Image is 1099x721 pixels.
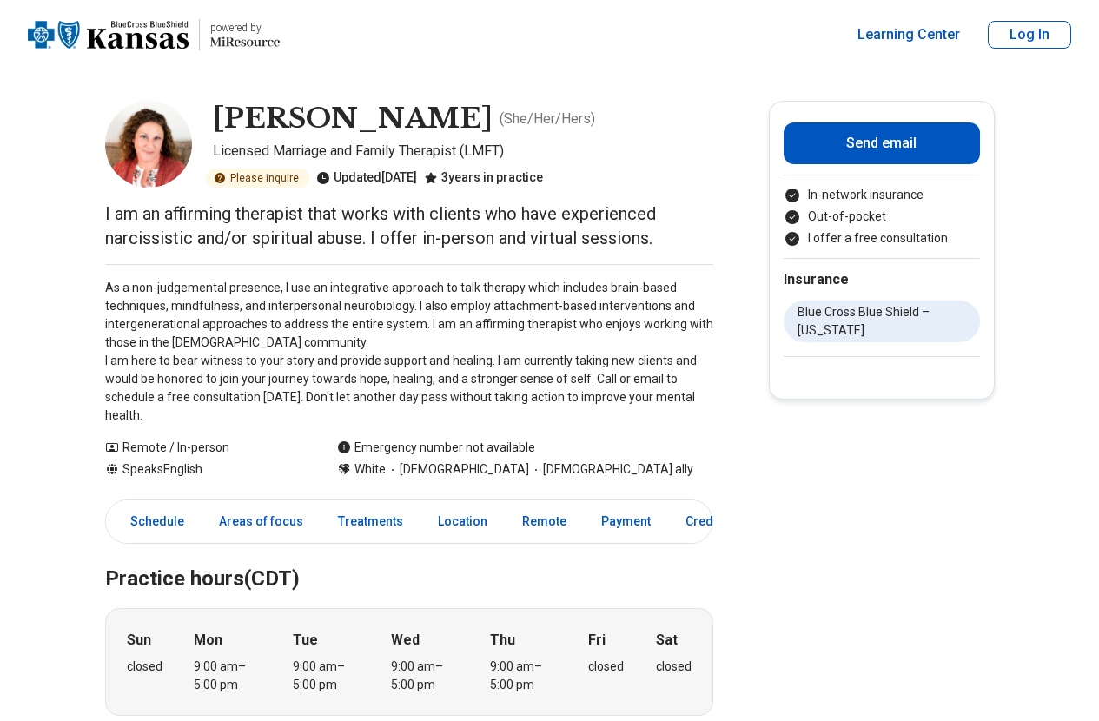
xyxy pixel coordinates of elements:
[490,658,557,694] div: 9:00 am – 5:00 pm
[105,439,302,457] div: Remote / In-person
[105,608,713,716] div: When does the program meet?
[194,630,222,651] strong: Mon
[784,186,980,248] ul: Payment options
[337,439,535,457] div: Emergency number not available
[857,24,960,45] a: Learning Center
[424,169,543,188] div: 3 years in practice
[28,7,280,63] a: Home page
[784,186,980,204] li: In-network insurance
[210,21,280,35] p: powered by
[386,460,529,479] span: [DEMOGRAPHIC_DATA]
[105,101,192,188] img: Melanie Wood, Licensed Marriage and Family Therapist (LMFT)
[656,630,678,651] strong: Sat
[127,630,151,651] strong: Sun
[490,630,515,651] strong: Thu
[784,229,980,248] li: I offer a free consultation
[105,279,713,425] p: As a non-judgemental presence, I use an integrative approach to talk therapy which includes brain...
[427,504,498,539] a: Location
[293,658,360,694] div: 9:00 am – 5:00 pm
[500,109,595,129] p: ( She/Her/Hers )
[529,460,693,479] span: [DEMOGRAPHIC_DATA] ally
[105,460,302,479] div: Speaks English
[512,504,577,539] a: Remote
[784,269,980,290] h2: Insurance
[988,21,1071,49] button: Log In
[656,658,692,676] div: closed
[209,504,314,539] a: Areas of focus
[588,630,606,651] strong: Fri
[675,504,762,539] a: Credentials
[127,658,162,676] div: closed
[105,202,713,250] p: I am an affirming therapist that works with clients who have experienced narcissistic and/or spir...
[109,504,195,539] a: Schedule
[213,141,713,162] p: Licensed Marriage and Family Therapist (LMFT)
[194,658,261,694] div: 9:00 am – 5:00 pm
[293,630,318,651] strong: Tue
[316,169,417,188] div: Updated [DATE]
[206,169,309,188] div: Please inquire
[784,208,980,226] li: Out-of-pocket
[588,658,624,676] div: closed
[105,523,713,594] h2: Practice hours (CDT)
[784,122,980,164] button: Send email
[354,460,386,479] span: White
[391,630,420,651] strong: Wed
[784,301,980,342] li: Blue Cross Blue Shield – [US_STATE]
[591,504,661,539] a: Payment
[391,658,458,694] div: 9:00 am – 5:00 pm
[328,504,414,539] a: Treatments
[213,101,493,137] h1: [PERSON_NAME]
